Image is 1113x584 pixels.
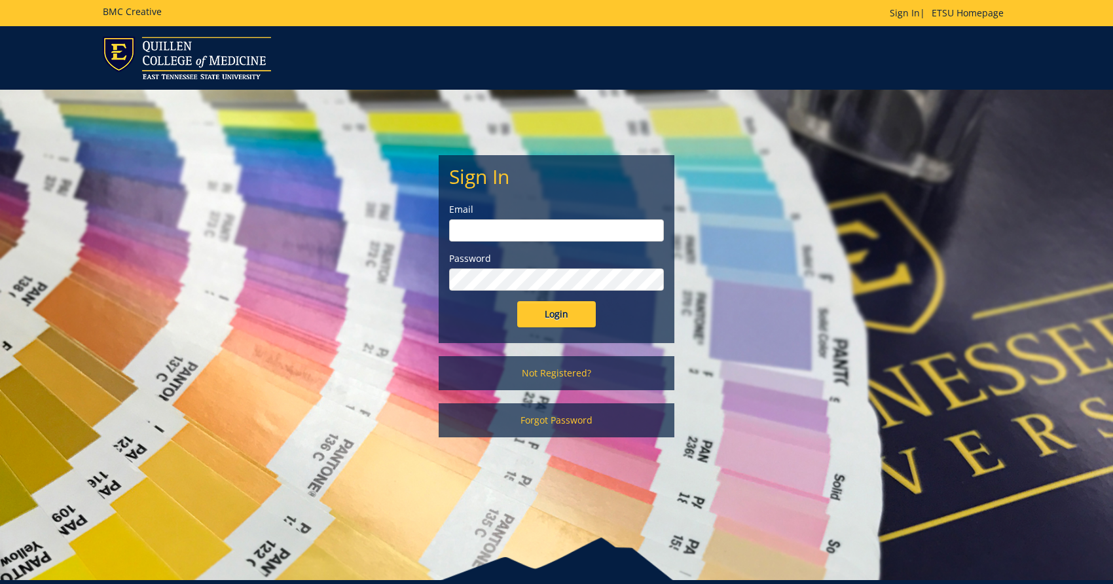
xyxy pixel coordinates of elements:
[890,7,920,19] a: Sign In
[103,37,271,79] img: ETSU logo
[103,7,162,16] h5: BMC Creative
[439,403,674,437] a: Forgot Password
[449,203,664,216] label: Email
[925,7,1010,19] a: ETSU Homepage
[449,252,664,265] label: Password
[449,166,664,187] h2: Sign In
[439,356,674,390] a: Not Registered?
[517,301,596,327] input: Login
[890,7,1010,20] p: |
